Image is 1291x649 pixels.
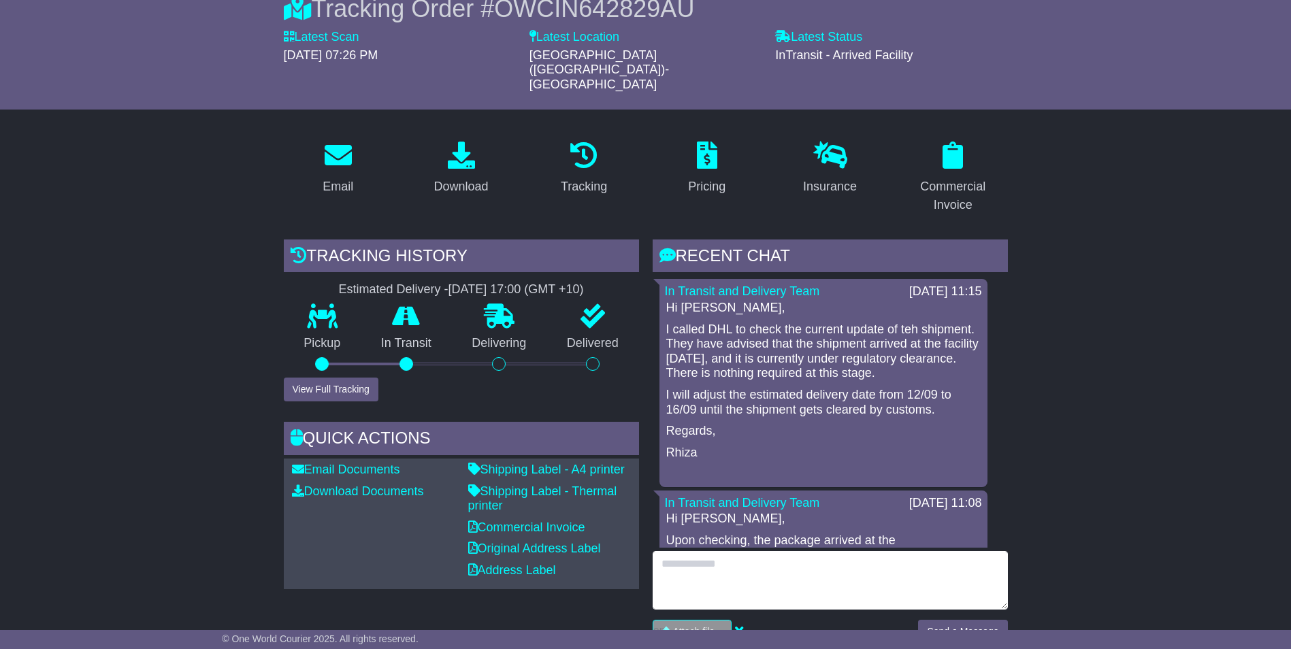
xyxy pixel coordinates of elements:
[679,137,734,201] a: Pricing
[284,239,639,276] div: Tracking history
[775,30,862,45] label: Latest Status
[425,137,497,201] a: Download
[529,30,619,45] label: Latest Location
[918,620,1007,644] button: Send a Message
[314,137,362,201] a: Email
[292,463,400,476] a: Email Documents
[666,322,981,381] p: I called DHL to check the current update of teh shipment. They have advised that the shipment arr...
[284,282,639,297] div: Estimated Delivery -
[794,137,866,201] a: Insurance
[468,463,625,476] a: Shipping Label - A4 printer
[907,178,999,214] div: Commercial Invoice
[665,284,820,298] a: In Transit and Delivery Team
[666,424,981,439] p: Regards,
[468,542,601,555] a: Original Address Label
[452,336,547,351] p: Delivering
[552,137,616,201] a: Tracking
[284,336,361,351] p: Pickup
[666,512,981,527] p: Hi [PERSON_NAME],
[666,446,981,461] p: Rhiza
[653,239,1008,276] div: RECENT CHAT
[666,388,981,417] p: I will adjust the estimated delivery date from 12/09 to 16/09 until the shipment gets cleared by ...
[222,633,419,644] span: © One World Courier 2025. All rights reserved.
[284,378,378,401] button: View Full Tracking
[468,563,556,577] a: Address Label
[292,484,424,498] a: Download Documents
[529,48,669,91] span: [GEOGRAPHIC_DATA] ([GEOGRAPHIC_DATA])-[GEOGRAPHIC_DATA]
[434,178,488,196] div: Download
[909,496,982,511] div: [DATE] 11:08
[775,48,913,62] span: InTransit - Arrived Facility
[665,496,820,510] a: In Transit and Delivery Team
[468,520,585,534] a: Commercial Invoice
[284,48,378,62] span: [DATE] 07:26 PM
[688,178,725,196] div: Pricing
[898,137,1008,219] a: Commercial Invoice
[561,178,607,196] div: Tracking
[546,336,639,351] p: Delivered
[666,533,981,592] p: Upon checking, the package arrived at the [GEOGRAPHIC_DATA] [GEOGRAPHIC_DATA] on 11/09. We are ch...
[909,284,982,299] div: [DATE] 11:15
[323,178,353,196] div: Email
[284,422,639,459] div: Quick Actions
[361,336,452,351] p: In Transit
[284,30,359,45] label: Latest Scan
[448,282,584,297] div: [DATE] 17:00 (GMT +10)
[666,301,981,316] p: Hi [PERSON_NAME],
[468,484,617,513] a: Shipping Label - Thermal printer
[803,178,857,196] div: Insurance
